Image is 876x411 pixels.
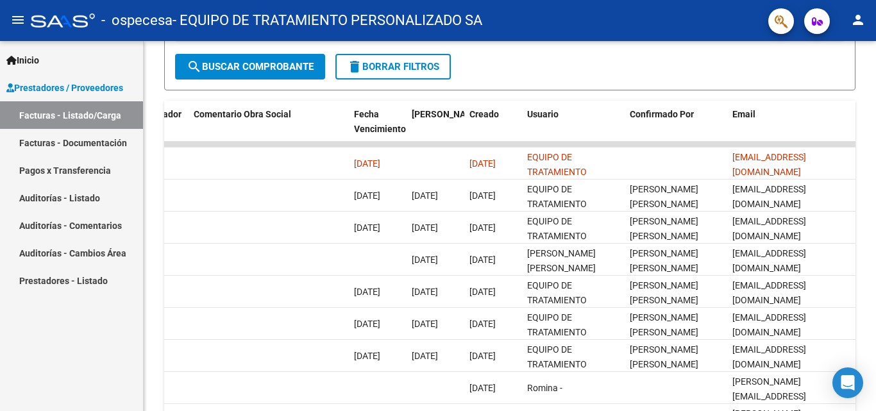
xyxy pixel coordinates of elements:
span: [DATE] [412,222,438,233]
span: [DATE] [469,190,496,201]
span: Confirmado Por [630,109,694,119]
span: [PERSON_NAME] [PERSON_NAME] [527,248,596,273]
span: [DATE] [469,319,496,329]
mat-icon: delete [347,59,362,74]
span: [PERSON_NAME] [PERSON_NAME] [630,184,698,209]
span: Borrar Filtros [347,61,439,72]
span: Usuario [527,109,559,119]
datatable-header-cell: Confirmado Por [625,101,727,157]
span: [PERSON_NAME] [PERSON_NAME] [630,280,698,305]
span: [DATE] [354,287,380,297]
datatable-header-cell: Fecha Vencimiento [349,101,407,157]
span: Romina - [527,383,562,393]
span: - EQUIPO DE TRATAMIENTO PERSONALIZADO SA [173,6,482,35]
mat-icon: search [187,59,202,74]
span: EQUIPO DE TRATAMIENTO PERSONALIZADO SA [527,152,611,192]
span: [DATE] [469,255,496,265]
span: [DATE] [354,222,380,233]
mat-icon: menu [10,12,26,28]
span: [DATE] [412,351,438,361]
span: [DATE] [469,158,496,169]
span: Prestadores / Proveedores [6,81,123,95]
span: [DATE] [469,222,496,233]
span: [DATE] [354,351,380,361]
datatable-header-cell: Creado [464,101,522,157]
span: Comentario Obra Social [194,109,291,119]
span: [EMAIL_ADDRESS][DOMAIN_NAME] [732,280,806,305]
span: [EMAIL_ADDRESS][DOMAIN_NAME] [732,344,806,369]
span: [EMAIL_ADDRESS][DOMAIN_NAME] [732,312,806,337]
span: [DATE] [469,351,496,361]
datatable-header-cell: Fecha Confimado [407,101,464,157]
span: [PERSON_NAME] [PERSON_NAME] [630,344,698,369]
span: EQUIPO DE TRATAMIENTO PERSONALIZADO SA [527,344,611,384]
span: [DATE] [354,190,380,201]
span: [DATE] [469,287,496,297]
datatable-header-cell: Usuario [522,101,625,157]
span: Fecha Vencimiento [354,109,406,134]
mat-icon: person [850,12,866,28]
span: [DATE] [469,383,496,393]
button: Borrar Filtros [335,54,451,80]
span: [DATE] [354,158,380,169]
span: [EMAIL_ADDRESS][DOMAIN_NAME] [732,152,806,177]
span: EQUIPO DE TRATAMIENTO PERSONALIZADO SA [527,216,611,256]
datatable-header-cell: Email [727,101,855,157]
span: [DATE] [412,190,438,201]
span: Creado [469,109,499,119]
span: - ospecesa [101,6,173,35]
span: Inicio [6,53,39,67]
span: [DATE] [412,287,438,297]
span: [EMAIL_ADDRESS][DOMAIN_NAME] [732,216,806,241]
span: [PERSON_NAME] [PERSON_NAME] [630,312,698,337]
button: Buscar Comprobante [175,54,325,80]
span: [PERSON_NAME] [412,109,481,119]
span: [DATE] [412,319,438,329]
span: EQUIPO DE TRATAMIENTO PERSONALIZADO SA [527,184,611,224]
span: [DATE] [412,255,438,265]
div: Open Intercom Messenger [832,367,863,398]
span: [EMAIL_ADDRESS][DOMAIN_NAME] [732,184,806,209]
span: Email [732,109,755,119]
datatable-header-cell: Comentario Obra Social [189,101,349,157]
span: [PERSON_NAME] [PERSON_NAME] [630,248,698,273]
span: EQUIPO DE TRATAMIENTO PERSONALIZADO SA [527,312,611,352]
span: [DATE] [354,319,380,329]
span: EQUIPO DE TRATAMIENTO PERSONALIZADO SA [527,280,611,320]
span: [PERSON_NAME] [PERSON_NAME] [630,216,698,241]
span: [EMAIL_ADDRESS][DOMAIN_NAME] [732,248,806,273]
span: Buscar Comprobante [187,61,314,72]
